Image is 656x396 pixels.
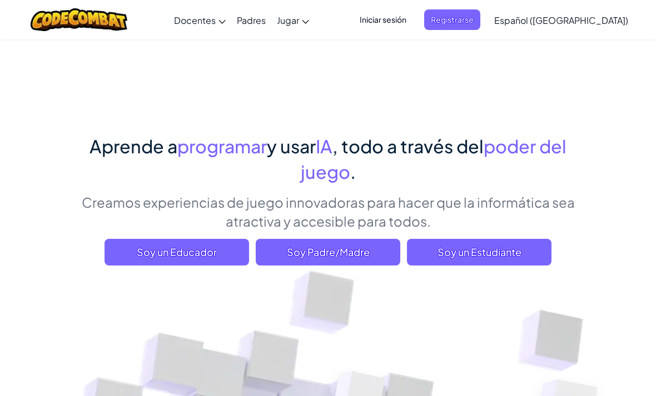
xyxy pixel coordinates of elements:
[424,9,480,30] button: Registrarse
[277,14,299,26] span: Jugar
[31,8,128,31] img: CodeCombat logo
[256,239,400,265] a: Soy Padre/Madre
[267,135,316,157] span: y usar
[350,161,356,183] span: .
[316,135,332,157] span: IA
[174,14,216,26] span: Docentes
[231,5,271,35] a: Padres
[67,193,589,230] p: Creamos experiencias de juego innovadoras para hacer que la informática sea atractiva y accesible...
[407,239,551,265] button: Soy un Estudiante
[90,135,177,157] span: Aprende a
[353,9,413,30] button: Iniciar sesión
[271,5,315,35] a: Jugar
[168,5,231,35] a: Docentes
[105,239,249,265] a: Soy un Educador
[332,135,484,157] span: , todo a través del
[494,14,628,26] span: Español ([GEOGRAPHIC_DATA])
[177,135,267,157] span: programar
[489,5,634,35] a: Español ([GEOGRAPHIC_DATA])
